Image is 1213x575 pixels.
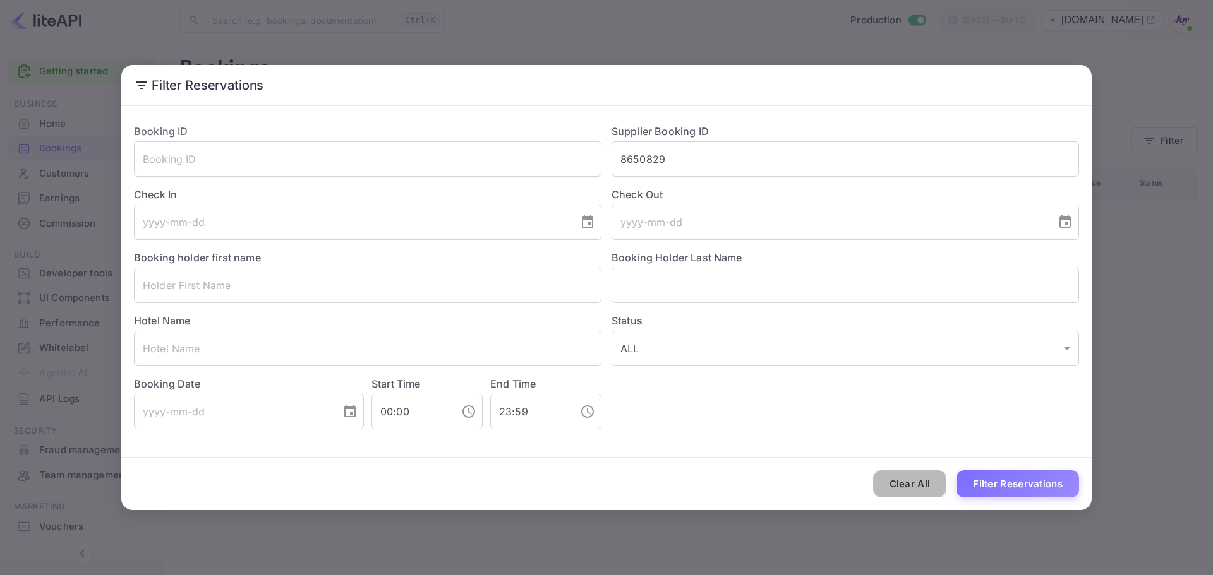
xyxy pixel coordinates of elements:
[612,141,1079,177] input: Supplier Booking ID
[134,187,601,202] label: Check In
[134,141,601,177] input: Booking ID
[134,205,570,240] input: yyyy-mm-dd
[873,470,947,497] button: Clear All
[134,251,261,264] label: Booking holder first name
[134,268,601,303] input: Holder First Name
[612,268,1079,303] input: Holder Last Name
[371,394,451,429] input: hh:mm
[612,331,1079,366] div: ALL
[134,394,332,429] input: yyyy-mm-dd
[456,399,481,424] button: Choose time, selected time is 12:00 AM
[612,125,709,138] label: Supplier Booking ID
[957,470,1079,497] button: Filter Reservations
[612,187,1079,202] label: Check Out
[490,377,536,390] label: End Time
[121,65,1092,105] h2: Filter Reservations
[134,331,601,366] input: Hotel Name
[490,394,570,429] input: hh:mm
[371,377,421,390] label: Start Time
[134,314,191,327] label: Hotel Name
[337,399,363,424] button: Choose date
[134,125,188,138] label: Booking ID
[1053,210,1078,235] button: Choose date
[575,210,600,235] button: Choose date
[612,251,742,264] label: Booking Holder Last Name
[612,205,1047,240] input: yyyy-mm-dd
[612,313,1079,328] label: Status
[134,376,364,391] label: Booking Date
[575,399,600,424] button: Choose time, selected time is 11:59 PM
